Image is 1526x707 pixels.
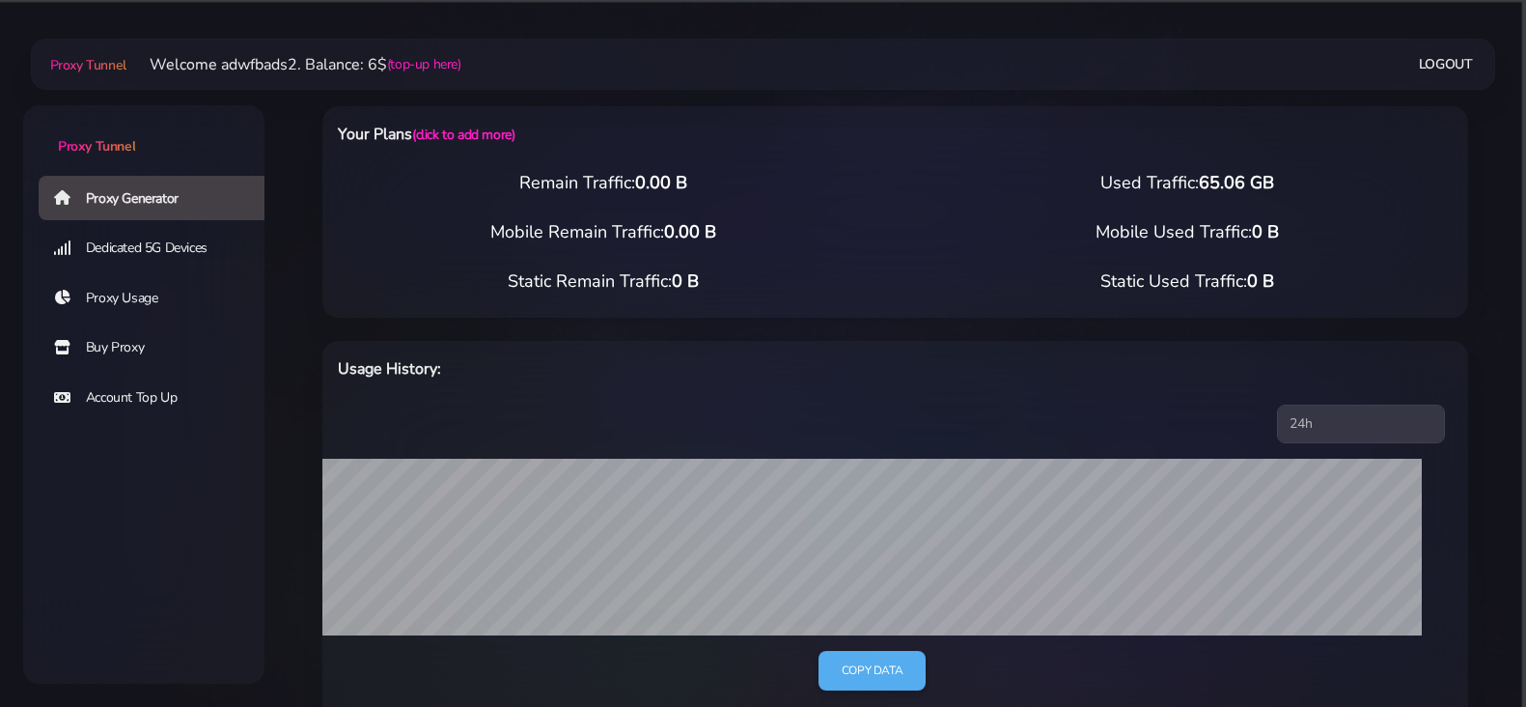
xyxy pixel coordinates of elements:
span: Proxy Tunnel [58,137,135,156]
div: Mobile Used Traffic: [896,219,1481,245]
div: Mobile Remain Traffic: [311,219,896,245]
span: 0.00 B [635,171,687,194]
div: Static Remain Traffic: [311,269,896,295]
span: 0 B [1247,269,1274,293]
a: (top-up here) [387,54,461,74]
li: Welcome adwfbads2. Balance: 6$ [126,53,461,76]
h6: Your Plans [338,122,979,147]
span: 0 B [1252,220,1279,243]
div: Static Used Traffic: [896,269,1481,295]
a: Dedicated 5G Devices [39,226,280,270]
h6: Usage History: [338,356,979,382]
a: Proxy Generator [39,176,280,220]
a: (click to add more) [412,126,514,144]
a: Logout [1419,46,1473,82]
a: Proxy Tunnel [46,49,126,80]
a: Account Top Up [39,376,280,420]
a: Buy Proxy [39,325,280,370]
a: Proxy Usage [39,276,280,321]
span: 0 B [672,269,699,293]
span: 0.00 B [664,220,716,243]
a: Copy data [818,651,926,691]
a: Proxy Tunnel [23,105,264,156]
iframe: Webchat Widget [1415,596,1502,683]
span: 65.06 GB [1199,171,1274,194]
span: Proxy Tunnel [50,56,126,74]
div: Remain Traffic: [311,170,896,196]
div: Used Traffic: [896,170,1481,196]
